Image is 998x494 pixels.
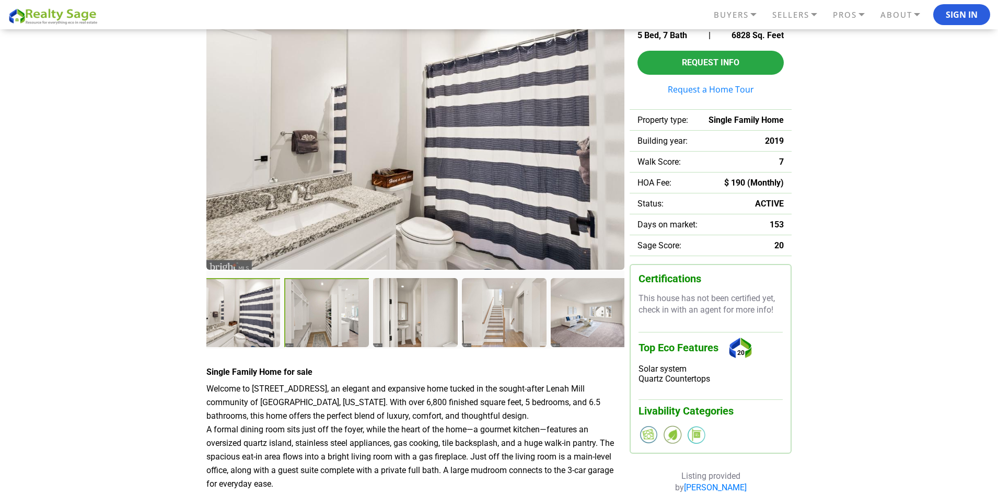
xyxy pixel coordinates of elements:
h4: Single Family Home for sale [206,367,624,377]
span: Days on market: [637,220,698,229]
div: Solar system Quartz Countertops [639,364,783,384]
a: ABOUT [878,6,933,24]
button: Sign In [933,4,990,25]
span: 7 [779,157,784,167]
button: Request Info [637,51,784,75]
span: Listing provided by [675,471,747,492]
span: Single Family Home [709,115,784,125]
span: Sage Score: [637,240,681,250]
span: 153 [770,220,784,229]
span: 6828 Sq. Feet [732,30,784,40]
a: PROS [830,6,878,24]
span: $ 190 (Monthly) [724,178,784,188]
span: Walk Score: [637,157,681,167]
span: Status: [637,199,664,209]
span: | [709,30,711,40]
span: 2019 [765,136,784,146]
a: Request a Home Tour [637,85,784,94]
a: BUYERS [711,6,770,24]
p: This house has not been certified yet, check in with an agent for more info! [639,293,783,316]
div: 20 [726,332,755,364]
img: REALTY SAGE [8,7,102,25]
span: 20 [774,240,784,250]
h3: Certifications [639,273,783,285]
h3: Top Eco Features [639,332,783,364]
h3: Livability Categories [639,399,783,417]
a: [PERSON_NAME] [684,482,747,492]
a: SELLERS [770,6,830,24]
span: HOA Fee: [637,178,671,188]
span: Building year: [637,136,688,146]
span: 5 Bed, 7 Bath [637,30,687,40]
span: Property type: [637,115,688,125]
span: ACTIVE [755,199,784,209]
